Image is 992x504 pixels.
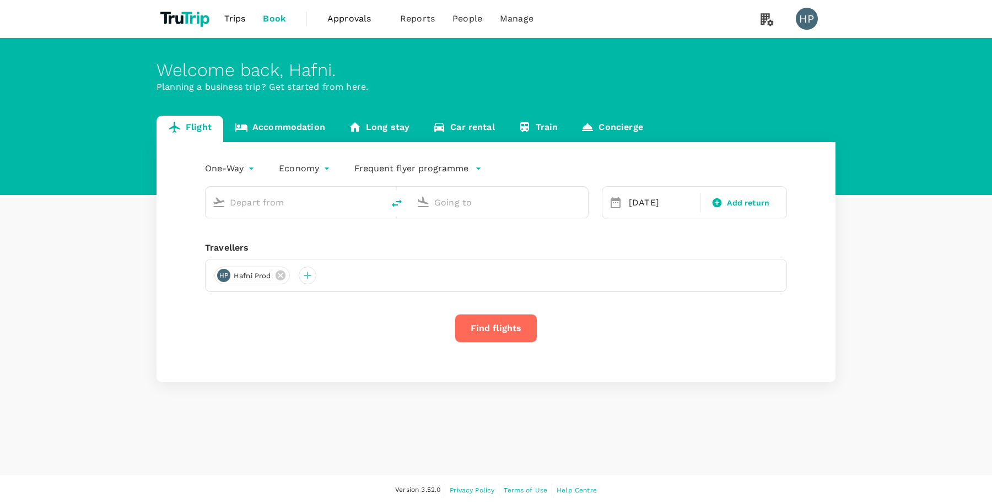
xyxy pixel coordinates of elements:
a: Long stay [337,116,421,142]
button: delete [384,190,410,216]
span: Add return [727,197,769,209]
span: Approvals [327,12,382,25]
input: Depart from [230,194,360,211]
a: Privacy Policy [450,484,494,496]
span: Terms of Use [504,486,547,494]
a: Concierge [569,116,654,142]
a: Train [506,116,570,142]
button: Open [580,201,583,203]
span: Hafni Prod [227,270,278,281]
span: Book [263,12,286,25]
div: HPHafni Prod [214,267,290,284]
div: Travellers [205,241,787,254]
input: Going to [434,194,565,211]
span: Privacy Policy [450,486,494,494]
span: Reports [400,12,435,25]
span: Trips [224,12,246,25]
span: People [452,12,482,25]
span: Version 3.52.0 [395,485,440,496]
div: Welcome back , Hafni . [157,60,835,80]
a: Accommodation [223,116,337,142]
a: Terms of Use [504,484,547,496]
p: Frequent flyer programme [354,162,468,175]
div: Economy [279,160,332,177]
a: Help Centre [557,484,597,496]
span: Help Centre [557,486,597,494]
img: TruTrip logo [157,7,215,31]
button: Frequent flyer programme [354,162,482,175]
p: Planning a business trip? Get started from here. [157,80,835,94]
div: [DATE] [624,192,698,214]
a: Car rental [421,116,506,142]
div: One-Way [205,160,257,177]
button: Find flights [455,314,537,343]
div: HP [217,269,230,282]
span: Manage [500,12,533,25]
a: Flight [157,116,223,142]
button: Open [376,201,378,203]
div: HP [796,8,818,30]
